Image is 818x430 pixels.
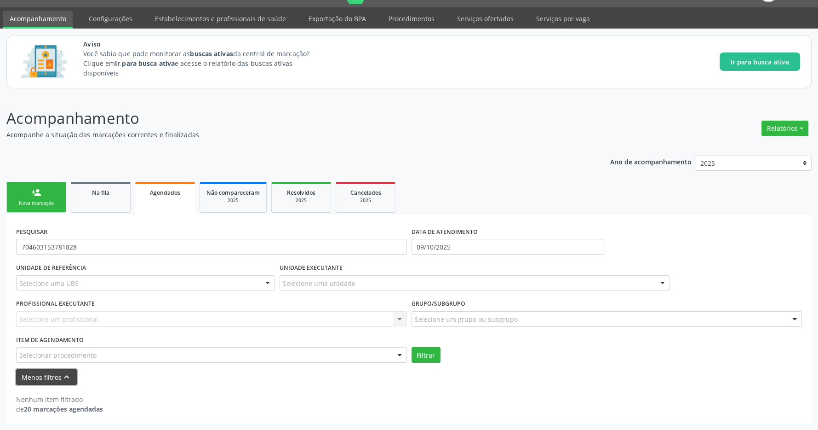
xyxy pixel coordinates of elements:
[16,333,84,348] label: Item de agendamento
[149,11,292,27] a: Estabelecimentos e profissionais de saúde
[280,261,343,275] label: UNIDADE EXECUTANTE
[278,197,324,204] div: 2025
[83,39,326,49] span: Aviso
[530,11,596,27] a: Serviços por vaga
[18,41,70,82] img: Imagem de CalloutCard
[16,261,86,275] label: UNIDADE DE REFERÊNCIA
[206,189,260,197] span: Não compareceram
[3,11,73,29] a: Acompanhamento
[19,279,79,288] span: Selecione uma UBS
[82,11,139,27] a: Configurações
[287,189,315,197] span: Resolvidos
[415,314,518,324] span: Selecione um grupo ou subgrupo
[6,130,570,139] p: Acompanhe a situação das marcações correntes e finalizadas
[451,11,520,27] a: Serviços ofertados
[83,49,326,78] p: Você sabia que pode monitorar as da central de marcação? Clique em e acesse o relatório das busca...
[302,11,372,27] a: Exportação do BPA
[190,49,233,58] strong: buscas ativas
[283,279,355,288] span: Selecione uma unidade
[412,225,478,239] label: DATA DE ATENDIMENTO
[115,59,175,68] strong: Ir para busca ativa
[92,189,109,197] span: Na fila
[16,297,95,311] label: PROFISSIONAL EXECUTANTE
[720,52,800,71] button: Ir para busca ativa
[350,189,381,197] span: Cancelados
[31,187,41,198] div: person_add
[343,197,389,204] div: 2025
[761,121,808,136] button: Relatórios
[731,57,789,67] span: Ir para busca ativa
[412,239,605,255] input: Selecione um intervalo
[206,197,260,204] div: 2025
[24,405,103,413] strong: 20 marcações agendadas
[16,225,47,239] label: PESQUISAR
[16,404,103,414] div: de
[610,156,692,167] p: Ano de acompanhamento
[16,369,77,385] button: Menos filtroskeyboard_arrow_up
[62,372,72,382] i: keyboard_arrow_up
[19,350,97,360] span: Selecionar procedimento
[150,189,180,197] span: Agendados
[13,200,59,207] div: Nova marcação
[412,297,465,311] label: Grupo/Subgrupo
[16,239,407,255] input: Nome, CNS
[412,347,440,363] button: Filtrar
[16,395,103,404] div: Nenhum item filtrado
[382,11,441,27] a: Procedimentos
[6,107,570,130] p: Acompanhamento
